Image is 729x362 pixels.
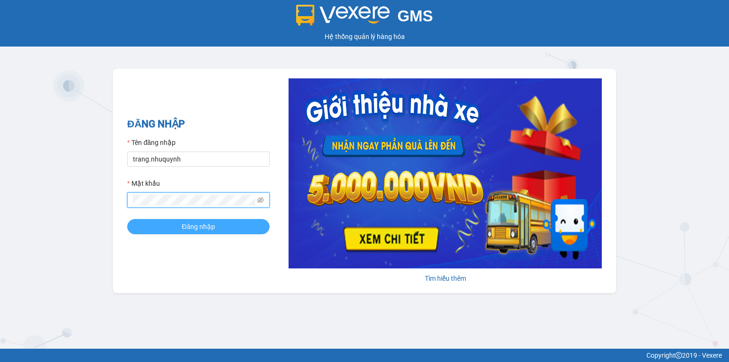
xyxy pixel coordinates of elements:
label: Tên đăng nhập [127,137,176,148]
span: copyright [675,352,682,359]
div: Tìm hiểu thêm [289,273,602,284]
h2: ĐĂNG NHẬP [127,116,270,132]
a: GMS [296,14,433,22]
button: Đăng nhập [127,219,270,234]
span: Đăng nhập [182,221,215,232]
span: GMS [397,7,433,25]
label: Mật khẩu [127,178,160,189]
span: eye-invisible [257,197,264,203]
input: Tên đăng nhập [127,152,270,167]
div: Hệ thống quản lý hàng hóa [2,31,727,42]
div: Copyright 2019 - Vexere [7,350,722,361]
input: Mật khẩu [133,195,255,205]
img: logo 2 [296,5,390,26]
img: banner-0 [289,78,602,268]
